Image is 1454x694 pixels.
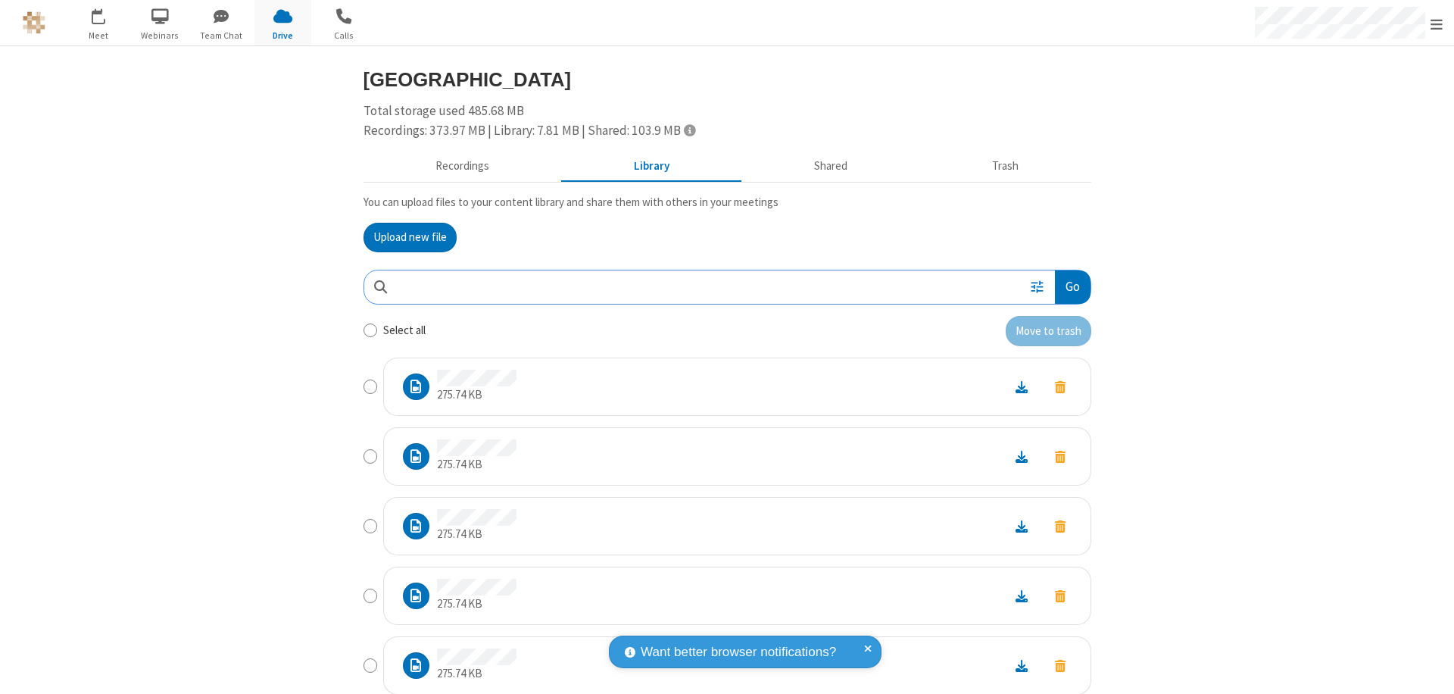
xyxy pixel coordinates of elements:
[437,526,516,543] p: 275.74 KB
[363,69,1091,90] h3: [GEOGRAPHIC_DATA]
[132,29,189,42] span: Webinars
[437,665,516,683] p: 275.74 KB
[363,152,562,181] button: Recorded meetings
[1041,586,1079,606] button: Move to trash
[1041,516,1079,536] button: Move to trash
[1002,657,1041,674] a: Download file
[1002,378,1041,395] a: Download file
[23,11,45,34] img: QA Selenium DO NOT DELETE OR CHANGE
[742,152,920,181] button: Shared during meetings
[641,642,836,662] span: Want better browser notifications?
[193,29,250,42] span: Team Chat
[437,596,516,613] p: 275.74 KB
[1041,377,1079,397] button: Move to trash
[363,102,1091,140] div: Total storage used 485.68 MB
[1002,448,1041,465] a: Download file
[363,223,457,253] button: Upload new file
[920,152,1091,181] button: Trash
[1041,446,1079,467] button: Move to trash
[363,121,1091,141] div: Recordings: 373.97 MB | Library: 7.81 MB | Shared: 103.9 MB
[1041,655,1079,676] button: Move to trash
[437,456,516,474] p: 275.74 KB
[1055,270,1090,305] button: Go
[70,29,127,42] span: Meet
[316,29,373,42] span: Calls
[102,8,112,20] div: 1
[1002,587,1041,605] a: Download file
[363,194,1091,211] p: You can upload files to your content library and share them with others in your meetings
[1006,316,1091,346] button: Move to trash
[684,123,695,136] span: Totals displayed include files that have been moved to the trash.
[383,322,426,339] label: Select all
[437,386,516,404] p: 275.74 KB
[254,29,311,42] span: Drive
[562,152,742,181] button: Content library
[1002,517,1041,535] a: Download file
